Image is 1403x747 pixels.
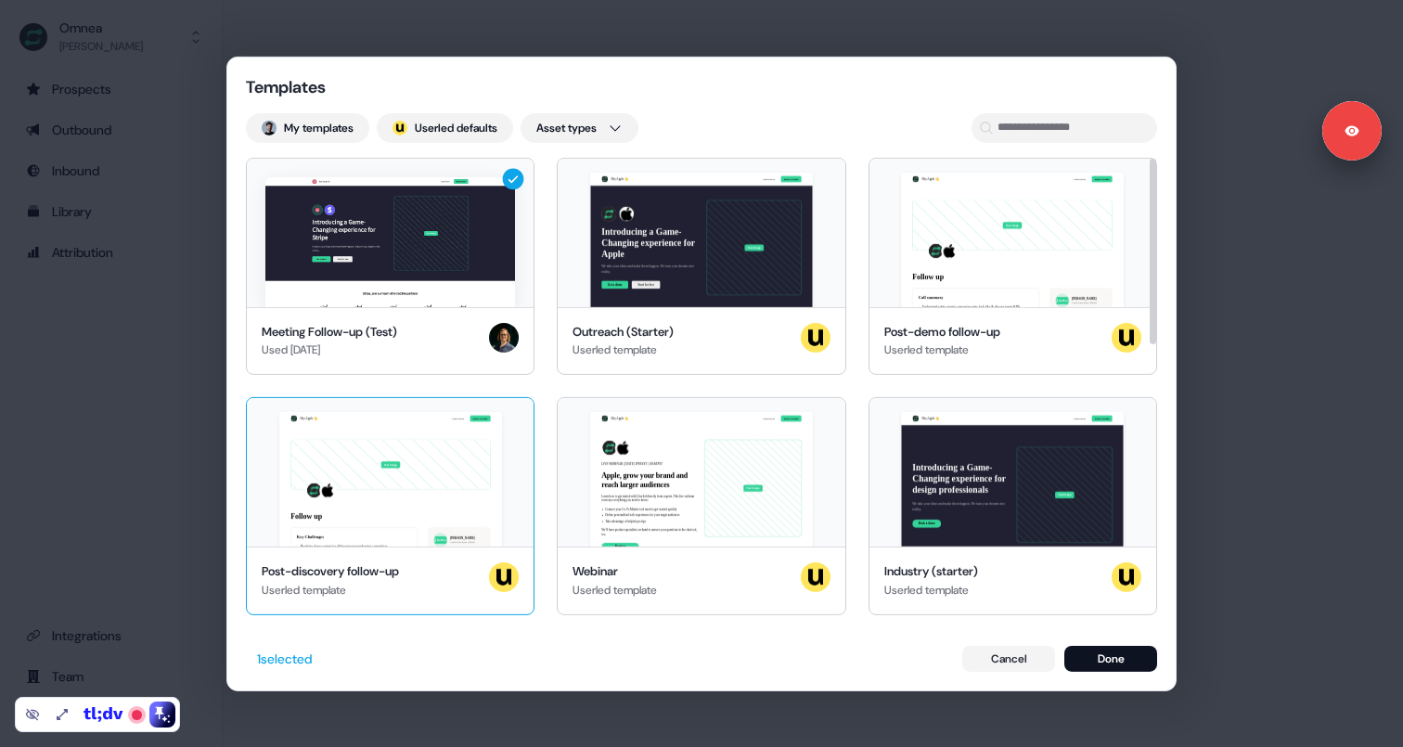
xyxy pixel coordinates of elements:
[573,580,657,599] div: Userled template
[962,646,1055,672] button: Cancel
[884,562,978,581] div: Industry (starter)
[573,322,674,341] div: Outreach (Starter)
[393,120,407,135] div: ;
[884,580,978,599] div: Userled template
[262,341,397,359] div: Used [DATE]
[257,650,312,668] div: 1 selected
[489,562,519,592] img: userled logo
[489,322,519,352] img: Nick
[1112,562,1141,592] img: userled logo
[869,157,1157,375] button: Hey Apple 👋Learn moreBook a demoYour imageFollow upCall summary Understand what current conversio...
[377,112,513,142] button: userled logo;Userled defaults
[246,157,534,375] button: Meeting Follow-up (Test)Meeting Follow-up (Test)Used [DATE]Nick
[246,75,431,97] div: Templates
[262,120,277,135] img: Patrick
[246,397,534,615] button: Hey Apple 👋Learn moreBook a demoYour imageFollow upKey Challenges Breaking down content for diffe...
[557,157,845,375] button: Hey Apple 👋Learn moreBook a demoIntroducing a Game-Changing experience for AppleWe take your idea...
[1112,322,1141,352] img: userled logo
[869,397,1157,615] button: Hey Apple 👋Learn moreBook a demoIntroducing a Game-Changing experience for design professionalsWe...
[521,112,638,142] button: Asset types
[265,176,515,306] img: Meeting Follow-up (Test)
[801,322,830,352] img: userled logo
[262,580,399,599] div: Userled template
[393,120,407,135] img: userled logo
[262,562,399,581] div: Post-discovery follow-up
[573,562,657,581] div: Webinar
[1064,646,1157,672] button: Done
[801,562,830,592] img: userled logo
[246,112,369,142] button: My templates
[262,322,397,341] div: Meeting Follow-up (Test)
[246,644,323,674] button: 1selected
[557,397,845,615] button: Hey Apple 👋Learn moreBook a demoLIVE WEBINAR | [DATE] 1PM EST | 10AM PSTApple, grow your brand an...
[884,322,1000,341] div: Post-demo follow-up
[884,341,1000,359] div: Userled template
[573,341,674,359] div: Userled template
